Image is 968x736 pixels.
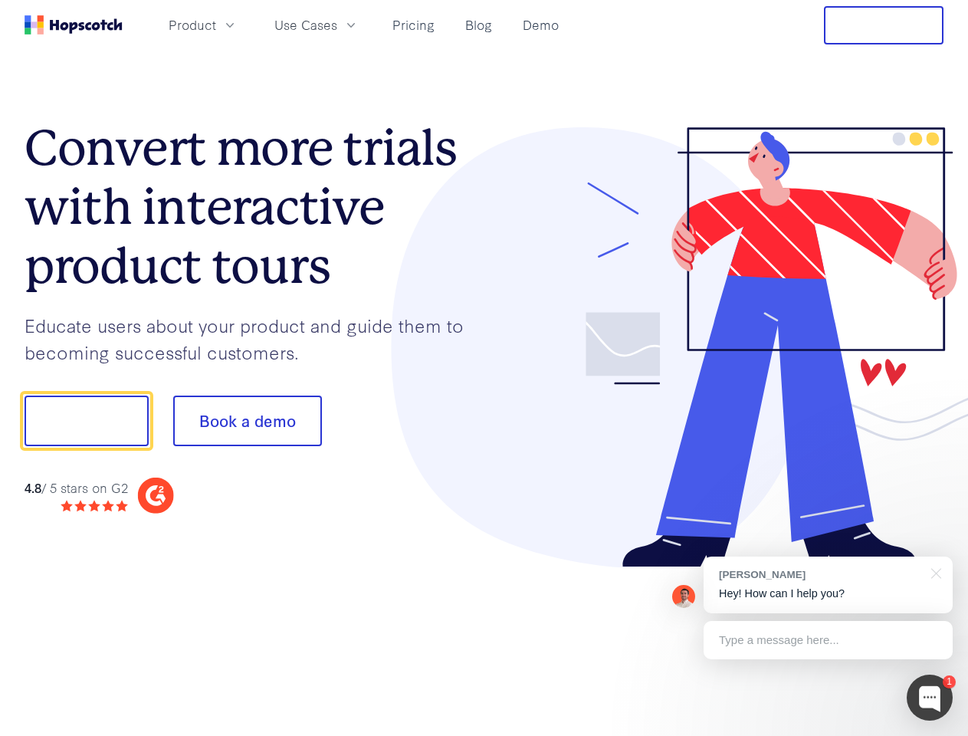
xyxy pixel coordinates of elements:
div: [PERSON_NAME] [719,567,922,582]
img: Mark Spera [672,585,695,608]
button: Show me! [25,396,149,446]
strong: 4.8 [25,478,41,496]
div: / 5 stars on G2 [25,478,128,498]
span: Product [169,15,216,34]
button: Use Cases [265,12,368,38]
div: Type a message here... [704,621,953,659]
button: Product [159,12,247,38]
a: Home [25,15,123,34]
button: Book a demo [173,396,322,446]
div: 1 [943,675,956,688]
p: Hey! How can I help you? [719,586,937,602]
a: Blog [459,12,498,38]
span: Use Cases [274,15,337,34]
p: Educate users about your product and guide them to becoming successful customers. [25,312,484,365]
a: Pricing [386,12,441,38]
a: Demo [517,12,565,38]
h1: Convert more trials with interactive product tours [25,119,484,295]
button: Free Trial [824,6,943,44]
